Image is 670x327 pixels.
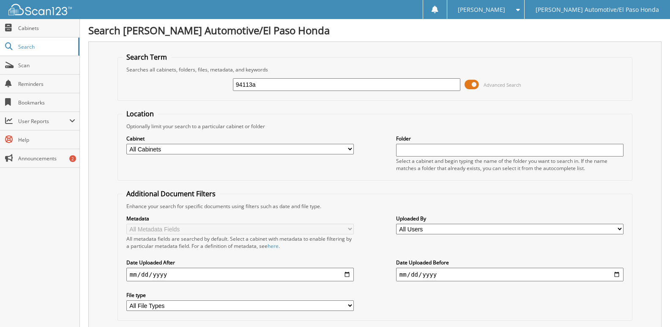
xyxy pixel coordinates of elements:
div: 2 [69,155,76,162]
input: start [126,268,354,281]
div: Searches all cabinets, folders, files, metadata, and keywords [122,66,628,73]
span: [PERSON_NAME] [458,7,505,12]
label: Date Uploaded Before [396,259,624,266]
label: Date Uploaded After [126,259,354,266]
span: Announcements [18,155,75,162]
legend: Location [122,109,158,118]
legend: Additional Document Filters [122,189,220,198]
label: Uploaded By [396,215,624,222]
div: Optionally limit your search to a particular cabinet or folder [122,123,628,130]
span: Reminders [18,80,75,88]
img: scan123-logo-white.svg [8,4,72,15]
span: User Reports [18,118,69,125]
div: Enhance your search for specific documents using filters such as date and file type. [122,203,628,210]
div: All metadata fields are searched by default. Select a cabinet with metadata to enable filtering b... [126,235,354,250]
span: Search [18,43,74,50]
label: File type [126,291,354,299]
div: Select a cabinet and begin typing the name of the folder you want to search in. If the name match... [396,157,624,172]
legend: Search Term [122,52,171,62]
label: Folder [396,135,624,142]
a: here [268,242,279,250]
span: [PERSON_NAME] Automotive/El Paso Honda [536,7,659,12]
span: Advanced Search [484,82,521,88]
span: Help [18,136,75,143]
span: Bookmarks [18,99,75,106]
label: Metadata [126,215,354,222]
span: Cabinets [18,25,75,32]
label: Cabinet [126,135,354,142]
input: end [396,268,624,281]
h1: Search [PERSON_NAME] Automotive/El Paso Honda [88,23,662,37]
span: Scan [18,62,75,69]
